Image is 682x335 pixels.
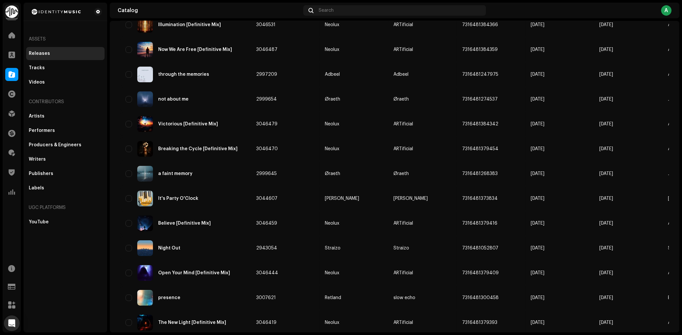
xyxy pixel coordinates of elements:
span: 7316481379454 [462,147,498,151]
span: Feb 27, 2026 [599,295,613,300]
div: YouTube [29,219,49,225]
span: Øraeth [393,171,409,176]
div: a faint memory [158,171,192,176]
div: It's Party O'Clock [158,196,198,201]
span: 3046459 [256,221,277,226]
div: Artists [29,114,44,119]
img: b4c0f7cf-929e-4fa6-8a17-b36530543a5c [137,191,153,206]
div: Tracks [29,65,45,71]
div: [PERSON_NAME] [325,196,359,201]
div: Øraeth [325,97,340,102]
span: 2999654 [256,97,277,102]
span: Mar 27, 2026 [599,72,613,77]
span: Mar 27, 2026 [599,122,613,126]
re-m-nav-item: Releases [26,47,105,60]
div: Producers & Engineers [29,142,81,148]
span: Sep 6, 2025 [531,171,544,176]
re-a-nav-header: Assets [26,31,105,47]
span: Retland [325,295,383,300]
span: ARTificial [393,320,413,325]
span: Mar 6, 2026 [599,271,613,275]
div: Illumination [Definitive Mix] [158,23,221,27]
span: Neolux [325,147,383,151]
span: Øraeth [393,97,409,102]
span: 7316481268383 [462,171,498,176]
span: Øraeth [325,97,383,102]
div: Now We Are Free [Definitive Mix] [158,47,232,52]
span: ARTificial [393,47,413,52]
div: Victorious [Definitive Mix] [158,122,218,126]
span: 7316481379409 [462,271,499,275]
span: 3046470 [256,147,278,151]
re-m-nav-item: YouTube [26,215,105,229]
img: 27bbda51-01f5-42d6-8d69-d23ce452b257 [137,17,153,33]
img: f5d545b8-bf04-4b15-bd84-e8392b30ec1f [137,265,153,281]
div: A [661,5,672,16]
img: 0b4792ee-5098-48e8-835d-ce160eb52bef [137,42,153,57]
div: Writers [29,157,46,162]
span: Neolux [325,47,383,52]
span: Neolux [325,221,383,226]
span: Oct 7, 2025 [531,320,544,325]
re-m-nav-item: Producers & Engineers [26,138,105,152]
re-m-nav-item: Artists [26,110,105,123]
span: Oct 7, 2025 [531,122,544,126]
img: c2affe40-9ce1-47ed-9a0d-1e7f70701432 [137,240,153,256]
span: Neolux [325,23,383,27]
div: presence [158,295,180,300]
span: Neolux [325,320,383,325]
div: Open Your Mind [Definitive Mix] [158,271,230,275]
span: slow echo [393,295,415,300]
div: Videos [29,80,45,85]
span: Straizo [393,246,409,250]
span: Adbeel [325,72,383,77]
span: 7316481300458 [462,295,499,300]
span: Oct 7, 2025 [531,47,544,52]
div: The New Light [Definitive Mix] [158,320,226,325]
span: 3007621 [256,295,276,300]
span: Mar 27, 2026 [599,97,613,102]
span: 3046487 [256,47,277,52]
div: Retland [325,295,341,300]
span: Daniele Leoni [325,196,383,201]
span: Mar 6, 2026 [599,246,613,250]
span: 7316481379393 [462,320,497,325]
span: Daniele Leoni [393,196,428,201]
span: Sep 16, 2025 [531,295,544,300]
div: Catalog [118,8,301,13]
span: 7316481379416 [462,221,497,226]
re-m-nav-item: Labels [26,182,105,195]
span: ARTificial [393,271,413,275]
div: Neolux [325,122,339,126]
div: not about me [158,97,189,102]
re-m-nav-item: Tracks [26,61,105,74]
div: Øraeth [325,171,340,176]
div: Performers [29,128,55,133]
span: 3046479 [256,122,277,126]
div: Neolux [325,23,339,27]
img: a66f2b12-180b-4e61-b55f-0f831f3b22b8 [137,141,153,157]
span: Neolux [325,122,383,126]
div: Publishers [29,171,53,176]
img: e6905828-c559-4f08-a828-3d5e9a49741b [137,166,153,182]
span: Mar 13, 2026 [599,196,613,201]
div: Neolux [325,221,339,226]
span: 2999645 [256,171,277,176]
span: Oct 5, 2025 [531,196,544,201]
span: Oct 7, 2025 [531,221,544,226]
span: ARTificial [393,23,413,27]
re-a-nav-header: Contributors [26,94,105,110]
span: 7316481384342 [462,122,498,126]
span: Feb 27, 2026 [599,320,613,325]
span: 3044607 [256,196,277,201]
div: Releases [29,51,50,56]
span: 7316481052807 [462,246,498,250]
span: Sep 6, 2025 [531,97,544,102]
span: 2997209 [256,72,277,77]
span: Neolux [325,271,383,275]
span: Adbeel [393,72,408,77]
span: Straizo [325,246,383,250]
span: 7316481384366 [462,23,498,27]
div: Neolux [325,271,339,275]
img: 3c367be5-a032-4ccd-b680-03995d85a867 [137,91,153,107]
